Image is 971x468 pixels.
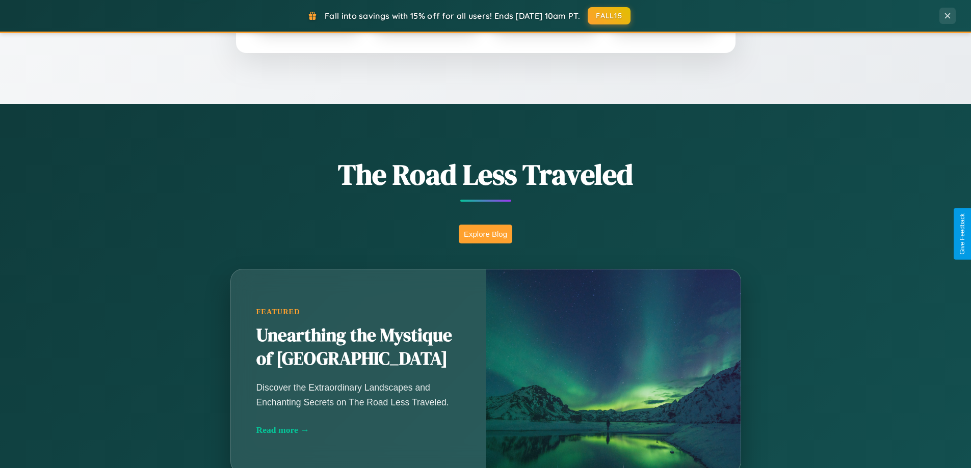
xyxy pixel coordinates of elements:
h2: Unearthing the Mystique of [GEOGRAPHIC_DATA] [256,324,460,371]
p: Discover the Extraordinary Landscapes and Enchanting Secrets on The Road Less Traveled. [256,380,460,409]
div: Read more → [256,425,460,435]
button: FALL15 [588,7,631,24]
button: Explore Blog [459,225,512,243]
span: Fall into savings with 15% off for all users! Ends [DATE] 10am PT. [325,11,580,21]
div: Featured [256,308,460,316]
div: Give Feedback [959,213,966,255]
h1: The Road Less Traveled [180,155,792,194]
